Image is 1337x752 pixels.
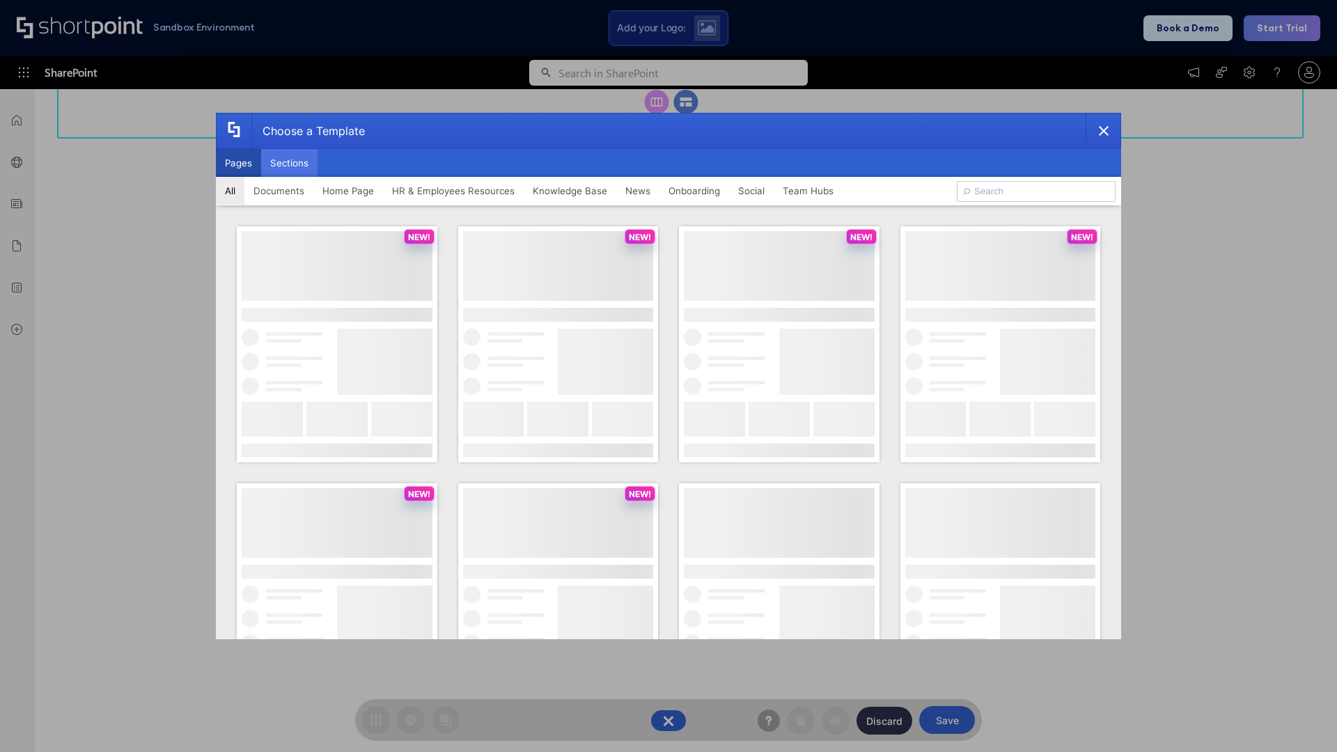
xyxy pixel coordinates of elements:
button: Home Page [313,177,383,205]
button: HR & Employees Resources [383,177,524,205]
p: NEW! [1071,232,1093,242]
button: News [616,177,659,205]
button: Onboarding [659,177,729,205]
button: Social [729,177,774,205]
button: Pages [216,149,261,177]
div: template selector [216,113,1121,639]
div: Choose a Template [251,113,365,148]
p: NEW! [408,489,430,499]
iframe: Chat Widget [1267,685,1337,752]
p: NEW! [629,489,651,499]
p: NEW! [629,232,651,242]
input: Search [957,181,1116,202]
p: NEW! [408,232,430,242]
button: Documents [244,177,313,205]
button: All [216,177,244,205]
button: Sections [261,149,318,177]
button: Knowledge Base [524,177,616,205]
button: Team Hubs [774,177,843,205]
p: NEW! [850,232,873,242]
